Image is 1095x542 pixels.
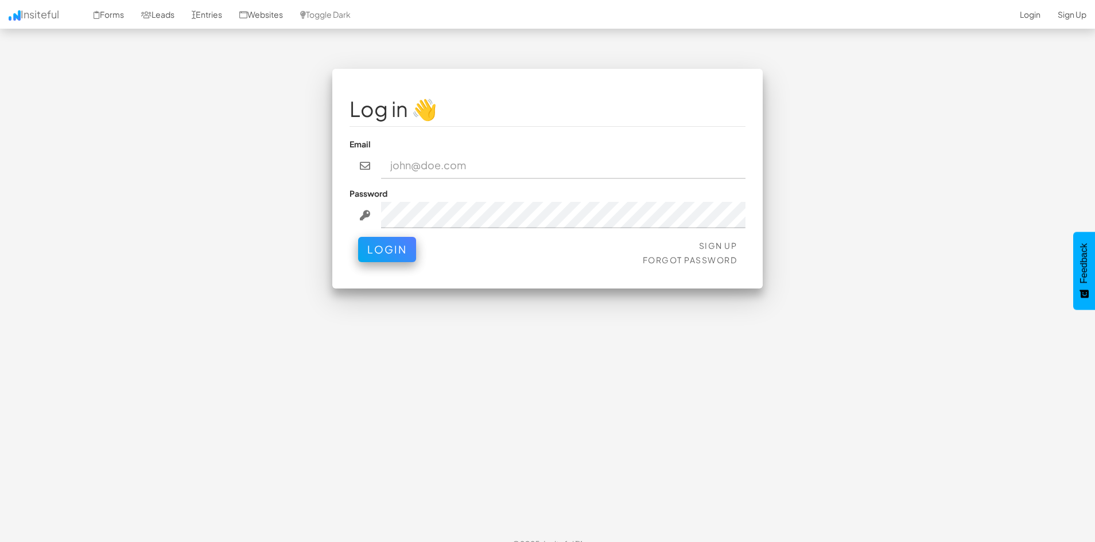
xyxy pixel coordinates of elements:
button: Feedback - Show survey [1073,232,1095,310]
label: Email [350,138,371,150]
img: icon.png [9,10,21,21]
button: Login [358,237,416,262]
span: Feedback [1079,243,1089,283]
a: Sign Up [699,240,737,251]
input: john@doe.com [381,153,746,179]
label: Password [350,188,387,199]
h1: Log in 👋 [350,98,745,120]
a: Forgot Password [643,255,737,265]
